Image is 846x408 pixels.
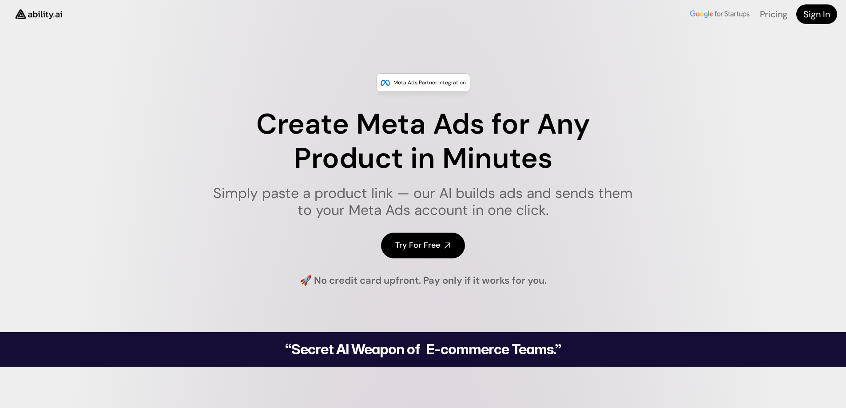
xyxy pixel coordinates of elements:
h4: Sign In [803,8,830,20]
h1: Create Meta Ads for Any Product in Minutes [207,107,639,176]
h4: 🚀 No credit card upfront. Pay only if it works for you. [300,274,547,288]
a: Try For Free [381,233,465,258]
a: Pricing [760,8,787,20]
a: Sign In [796,4,837,24]
h4: Try For Free [395,240,440,251]
h2: “Secret AI Weapon of E-commerce Teams.” [262,342,584,357]
p: Meta Ads Partner Integration [393,78,466,87]
h1: Simply paste a product link — our AI builds ads and sends them to your Meta Ads account in one cl... [207,185,639,219]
